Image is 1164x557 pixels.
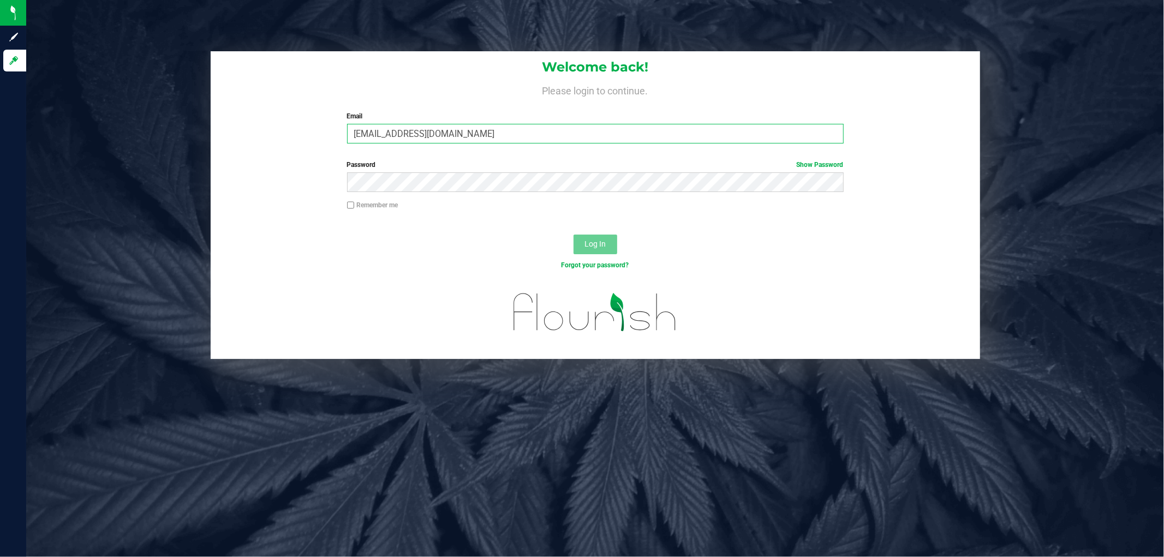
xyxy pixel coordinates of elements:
[584,239,606,248] span: Log In
[499,282,691,343] img: flourish_logo.svg
[8,55,19,66] inline-svg: Log in
[347,200,398,210] label: Remember me
[574,235,617,254] button: Log In
[211,60,980,74] h1: Welcome back!
[347,161,376,169] span: Password
[797,161,844,169] a: Show Password
[347,201,355,209] input: Remember me
[211,83,980,96] h4: Please login to continue.
[8,32,19,43] inline-svg: Sign up
[562,261,629,269] a: Forgot your password?
[347,111,844,121] label: Email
